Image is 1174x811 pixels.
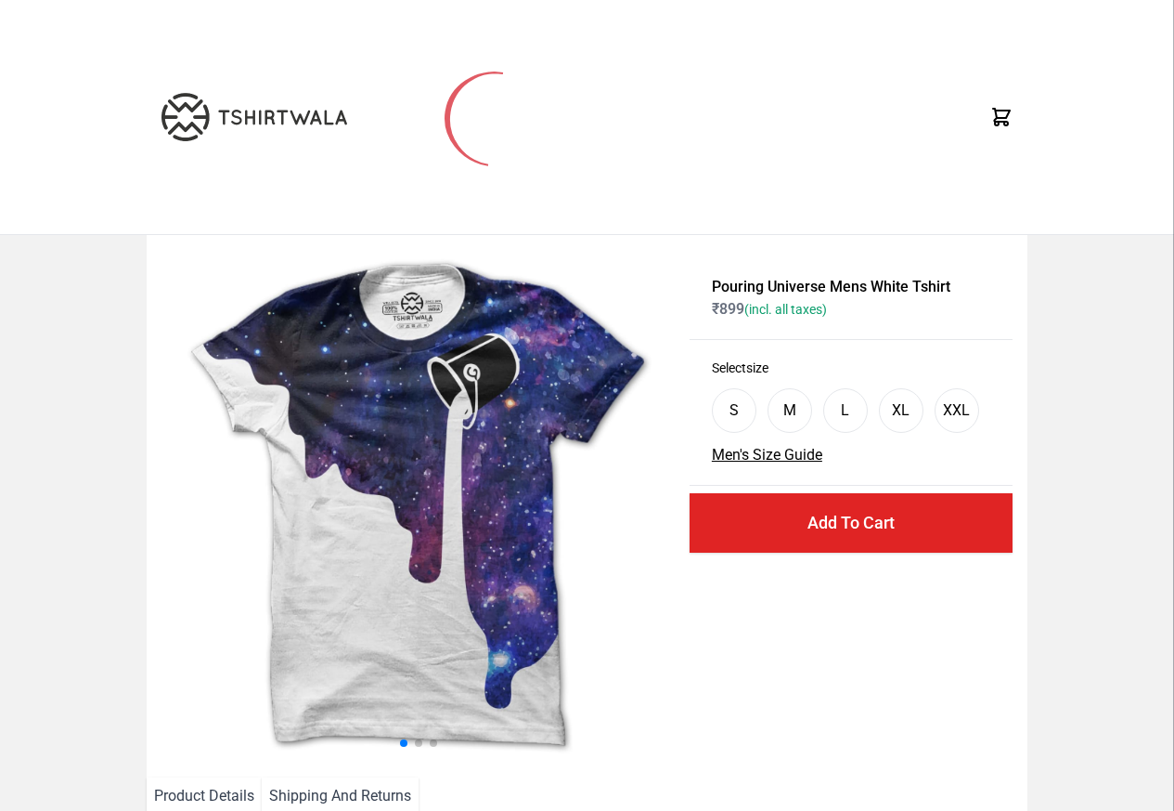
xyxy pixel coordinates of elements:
div: S [729,399,739,422]
span: (incl. all taxes) [744,302,827,317]
div: XL [892,399,910,422]
img: TW-LOGO-400-104.png [161,93,347,141]
div: XXL [943,399,970,422]
img: galaxy.jpg [161,250,675,763]
div: L [841,399,849,422]
h3: Select size [712,359,990,377]
div: M [783,399,796,422]
span: ₹ 899 [712,300,827,318]
h1: Pouring Universe Mens White Tshirt [712,276,990,298]
button: Add To Cart [690,493,1013,553]
button: Men's Size Guide [712,444,822,466]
